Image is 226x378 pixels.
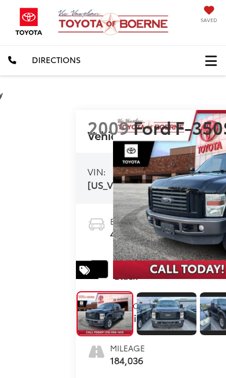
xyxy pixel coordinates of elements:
a: My Saved Vehicles [201,10,217,24]
img: Vic Vaughan Toyota of Boerne [57,9,175,36]
img: 2009 Ford F-350SD FX4 [77,293,133,335]
img: Toyota [9,4,49,39]
span: 184,036 [110,354,145,367]
a: Directions [24,45,89,75]
span: 2009 [88,115,129,140]
img: 2009 Ford F-350SD FX4 [136,297,196,331]
a: Expand Photo 1 [137,291,196,336]
span: Saved [201,16,217,24]
span: Mileage [110,342,145,354]
i: mileage icon [88,342,104,358]
span: Special [76,260,99,279]
a: Expand Photo 0 [76,291,133,336]
button: Click to show site navigation [196,46,226,75]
